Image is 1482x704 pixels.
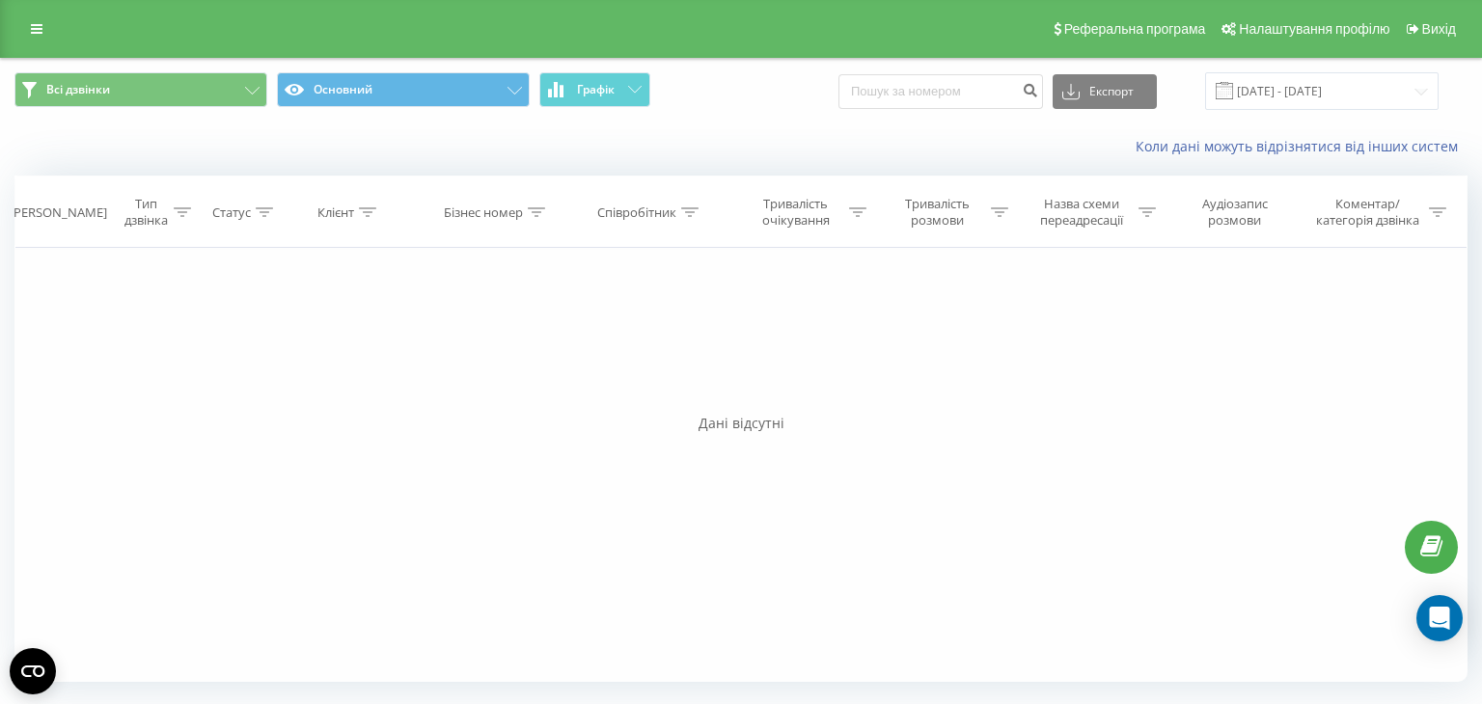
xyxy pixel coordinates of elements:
div: Тривалість очікування [747,196,844,229]
span: Графік [577,83,615,96]
span: Вихід [1422,21,1456,37]
input: Пошук за номером [838,74,1043,109]
div: Клієнт [317,204,354,221]
div: Співробітник [597,204,676,221]
div: Open Intercom Messenger [1416,595,1463,641]
span: Реферальна програма [1064,21,1206,37]
div: Дані відсутні [14,414,1468,433]
button: Експорт [1053,74,1157,109]
div: Тип дзвінка [123,196,169,229]
button: Open CMP widget [10,648,56,694]
a: Коли дані можуть відрізнятися вiд інших систем [1136,137,1468,155]
button: Всі дзвінки [14,72,267,107]
div: Тривалість розмови [889,196,986,229]
div: Статус [212,204,251,221]
div: Аудіозапис розмови [1178,196,1292,229]
div: Бізнес номер [444,204,523,221]
span: Налаштування профілю [1239,21,1389,37]
span: Всі дзвінки [46,82,110,97]
button: Основний [277,72,530,107]
div: [PERSON_NAME] [10,204,107,221]
button: Графік [539,72,650,107]
div: Назва схеми переадресації [1030,196,1134,229]
div: Коментар/категорія дзвінка [1311,196,1424,229]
